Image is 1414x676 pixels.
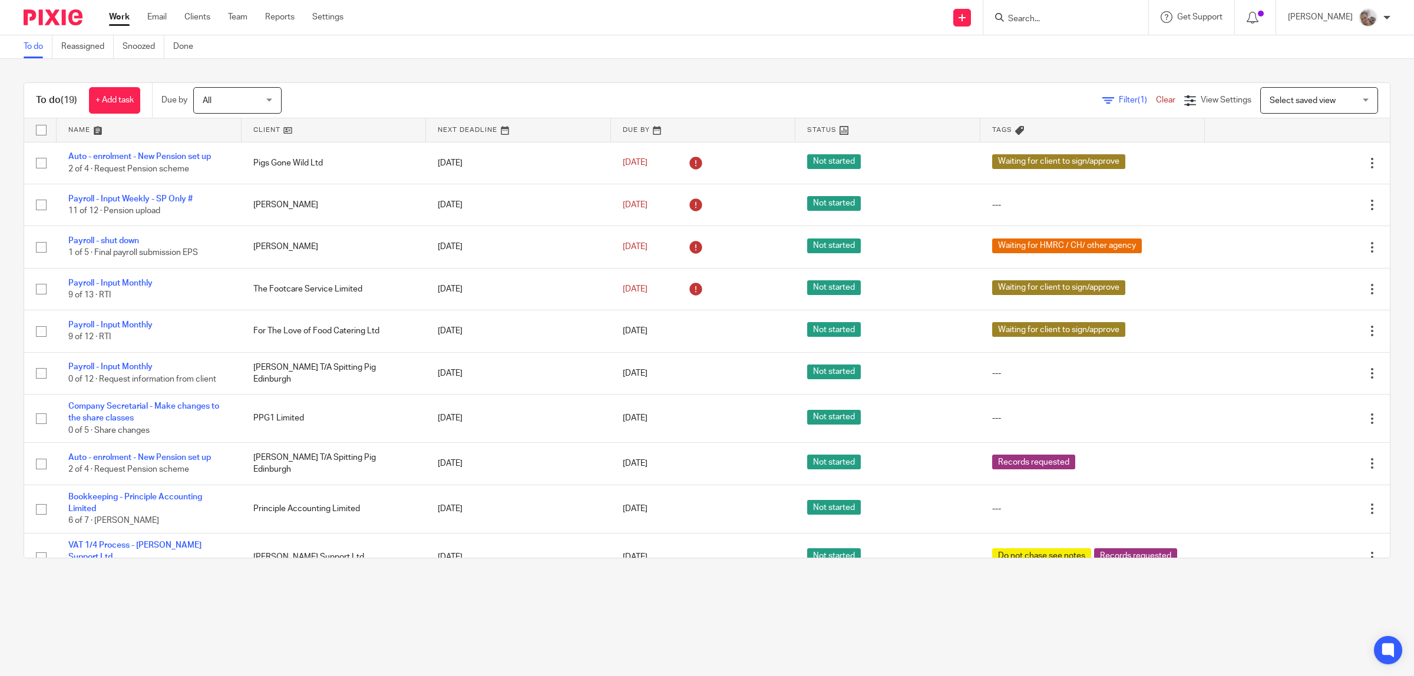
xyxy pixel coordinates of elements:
td: For The Love of Food Catering Ltd [242,310,427,352]
td: [DATE] [426,184,611,226]
td: [DATE] [426,443,611,485]
h1: To do [36,94,77,107]
span: Waiting for client to sign/approve [992,154,1125,169]
input: Search [1007,14,1113,25]
a: Payroll - Input Monthly [68,321,153,329]
span: [DATE] [623,505,647,513]
td: [PERSON_NAME] [242,226,427,268]
a: Auto - enrolment - New Pension set up [68,153,211,161]
span: Not started [807,322,861,337]
td: [PERSON_NAME] [242,184,427,226]
td: Pigs Gone Wild Ltd [242,142,427,184]
a: To do [24,35,52,58]
img: Pixie [24,9,82,25]
td: [PERSON_NAME] Support Ltd [242,533,427,581]
span: 11 of 12 · Pension upload [68,207,160,215]
div: --- [992,367,1193,379]
span: View Settings [1201,96,1251,104]
span: Get Support [1177,13,1223,21]
span: 1 of 5 · Final payroll submission EPS [68,249,198,257]
a: Company Secretarial - Make changes to the share classes [68,402,219,422]
a: Payroll - shut down [68,237,139,245]
img: me.jpg [1359,8,1377,27]
span: 9 of 13 · RTI [68,291,111,299]
a: Team [228,11,247,23]
td: [DATE] [426,352,611,394]
span: [DATE] [623,201,647,209]
td: PPG1 Limited [242,395,427,443]
span: [DATE] [623,327,647,335]
span: 0 of 12 · Request information from client [68,375,216,383]
td: [DATE] [426,395,611,443]
span: [DATE] [623,369,647,377]
a: Email [147,11,167,23]
div: --- [992,199,1193,211]
p: [PERSON_NAME] [1288,11,1353,23]
td: [DATE] [426,268,611,310]
span: 0 of 5 · Share changes [68,426,150,435]
a: + Add task [89,87,140,114]
td: [PERSON_NAME] T/A Spitting Pig Edinburgh [242,443,427,485]
span: All [203,97,212,105]
td: [DATE] [426,485,611,533]
span: Not started [807,410,861,425]
span: (1) [1138,96,1147,104]
td: The Footcare Service Limited [242,268,427,310]
a: Done [173,35,202,58]
a: Settings [312,11,343,23]
span: Waiting for client to sign/approve [992,322,1125,337]
span: Not started [807,548,861,563]
td: [DATE] [426,142,611,184]
span: Not started [807,500,861,515]
span: [DATE] [623,415,647,423]
td: [DATE] [426,533,611,581]
a: Work [109,11,130,23]
span: 6 of 7 · [PERSON_NAME] [68,517,159,525]
a: Auto - enrolment - New Pension set up [68,453,211,462]
span: Filter [1119,96,1156,104]
a: VAT 1/4 Process - [PERSON_NAME] Support Ltd [68,541,201,561]
p: Due by [161,94,187,106]
span: [DATE] [623,159,647,167]
span: Not started [807,238,861,253]
span: Not started [807,364,861,379]
span: Records requested [992,455,1075,469]
span: Tags [992,127,1012,133]
span: Select saved view [1270,97,1336,105]
div: --- [992,412,1193,424]
a: Payroll - Input Monthly [68,363,153,371]
td: [PERSON_NAME] T/A Spitting Pig Edinburgh [242,352,427,394]
span: [DATE] [623,553,647,561]
span: 2 of 4 · Request Pension scheme [68,165,189,173]
span: 9 of 12 · RTI [68,333,111,342]
td: Principle Accounting Limited [242,485,427,533]
a: Snoozed [123,35,164,58]
span: Do not chase see notes [992,548,1091,563]
a: Payroll - Input Weekly - SP Only # [68,195,193,203]
span: (19) [61,95,77,105]
a: Payroll - Input Monthly [68,279,153,287]
a: Bookkeeping - Principle Accounting Limited [68,493,202,513]
span: Not started [807,280,861,295]
span: Waiting for client to sign/approve [992,280,1125,295]
td: [DATE] [426,226,611,268]
a: Clear [1156,96,1175,104]
span: [DATE] [623,285,647,293]
span: Not started [807,154,861,169]
div: --- [992,503,1193,515]
span: [DATE] [623,243,647,251]
span: 2 of 4 · Request Pension scheme [68,466,189,474]
a: Reassigned [61,35,114,58]
span: Not started [807,455,861,469]
span: [DATE] [623,459,647,468]
a: Reports [265,11,295,23]
a: Clients [184,11,210,23]
span: Records requested [1094,548,1177,563]
span: Waiting for HMRC / CH/ other agency [992,238,1142,253]
span: Not started [807,196,861,211]
td: [DATE] [426,310,611,352]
